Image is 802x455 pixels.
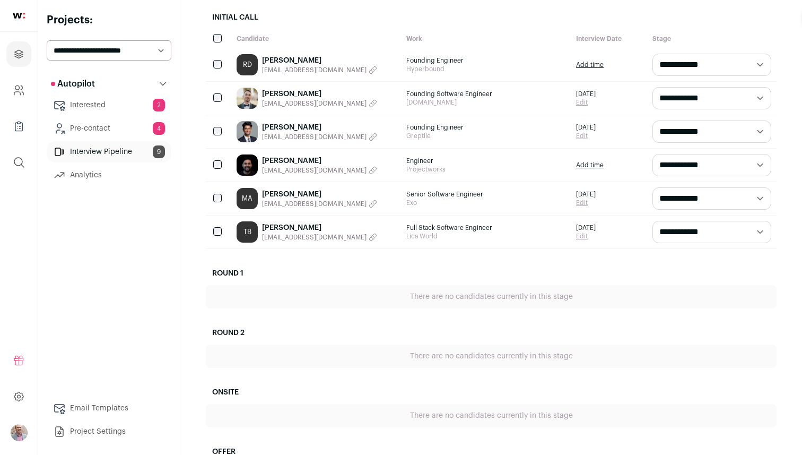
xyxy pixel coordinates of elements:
[406,157,565,165] span: Engineer
[153,122,165,135] span: 4
[47,398,171,419] a: Email Templates
[51,78,95,90] p: Autopilot
[262,222,377,233] a: [PERSON_NAME]
[262,133,377,141] button: [EMAIL_ADDRESS][DOMAIN_NAME]
[237,221,258,243] a: TB
[262,66,377,74] button: [EMAIL_ADDRESS][DOMAIN_NAME]
[206,345,777,368] div: There are no candidates currently in this stage
[153,145,165,158] span: 9
[406,199,565,207] span: Exo
[237,54,258,75] a: RD
[262,66,367,74] span: [EMAIL_ADDRESS][DOMAIN_NAME]
[262,99,377,108] button: [EMAIL_ADDRESS][DOMAIN_NAME]
[262,200,377,208] button: [EMAIL_ADDRESS][DOMAIN_NAME]
[237,188,258,209] a: MA
[206,404,777,427] div: There are no candidates currently in this stage
[153,99,165,111] span: 2
[406,190,565,199] span: Senior Software Engineer
[576,190,596,199] span: [DATE]
[576,123,596,132] span: [DATE]
[262,156,377,166] a: [PERSON_NAME]
[262,233,377,242] button: [EMAIL_ADDRESS][DOMAIN_NAME]
[237,121,258,142] img: 15d192bb92992f0dc4ab822e619280ef9c9854dad7ec700bf4808158d8e553e7.jpg
[262,166,377,175] button: [EMAIL_ADDRESS][DOMAIN_NAME]
[576,199,596,207] a: Edit
[406,56,565,65] span: Founding Engineer
[406,232,565,241] span: Lica World
[262,189,377,200] a: [PERSON_NAME]
[47,165,171,186] a: Analytics
[576,61,604,69] a: Add time
[571,29,647,48] div: Interview Date
[11,424,28,441] button: Open dropdown
[406,90,565,98] span: Founding Software Engineer
[401,29,571,48] div: Work
[576,232,596,241] a: Edit
[47,141,171,162] a: Interview Pipeline9
[262,122,377,133] a: [PERSON_NAME]
[576,161,604,169] a: Add time
[406,98,565,107] span: [DOMAIN_NAME]
[647,29,777,48] div: Stage
[47,73,171,95] button: Autopilot
[6,114,31,139] a: Company Lists
[6,41,31,67] a: Projects
[11,424,28,441] img: 190284-medium_jpg
[206,381,777,404] h2: Onsite
[206,6,777,29] h2: Initial Call
[262,89,377,99] a: [PERSON_NAME]
[13,13,25,19] img: wellfound-shorthand-0d5821cbd27db2630d0214b213865d53afaa358527fdda9d0ea32b1df1b89c2c.svg
[576,224,596,232] span: [DATE]
[262,133,367,141] span: [EMAIL_ADDRESS][DOMAIN_NAME]
[262,166,367,175] span: [EMAIL_ADDRESS][DOMAIN_NAME]
[206,285,777,308] div: There are no candidates currently in this stage
[576,98,596,107] a: Edit
[262,99,367,108] span: [EMAIL_ADDRESS][DOMAIN_NAME]
[576,132,596,140] a: Edit
[406,165,565,174] span: Projectworks
[262,233,367,242] span: [EMAIL_ADDRESS][DOMAIN_NAME]
[47,118,171,139] a: Pre-contact4
[406,132,565,140] span: Greptile
[47,421,171,442] a: Project Settings
[47,13,171,28] h2: Projects:
[47,95,171,116] a: Interested2
[262,200,367,208] span: [EMAIL_ADDRESS][DOMAIN_NAME]
[6,78,31,103] a: Company and ATS Settings
[237,154,258,176] img: c21646a4a1e302dcd31831e756eab7b89976c8857cbbefcf18b345ae4e2c0e95
[406,224,565,232] span: Full Stack Software Engineer
[206,321,777,345] h2: Round 2
[406,123,565,132] span: Founding Engineer
[231,29,401,48] div: Candidate
[206,262,777,285] h2: Round 1
[406,65,565,73] span: Hyperbound
[576,90,596,98] span: [DATE]
[262,55,377,66] a: [PERSON_NAME]
[237,88,258,109] img: 07d91366dc51fd1871200594fca3a1f43e273d1bb880da7c128c5d36e05ecb30.jpg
